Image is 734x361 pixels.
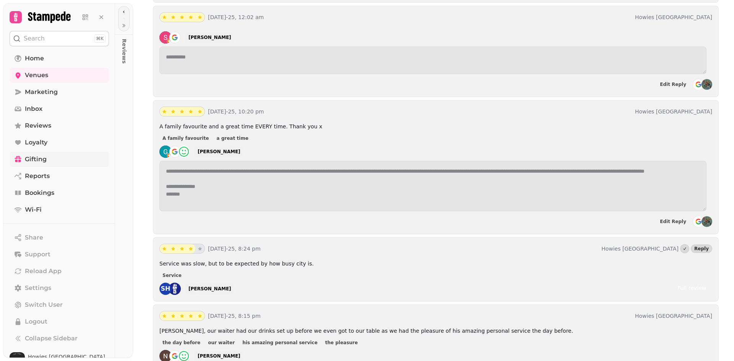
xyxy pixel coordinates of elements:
a: Reports [10,168,109,184]
p: Howies [GEOGRAPHIC_DATA] [601,245,679,253]
button: the day before [159,339,203,346]
button: his amazing personal service [239,339,320,346]
a: Full review [671,283,712,293]
span: Reviews [25,121,51,130]
p: Search [24,34,45,43]
button: Collapse Sidebar [10,331,109,346]
button: our waiter [205,339,238,346]
div: ⌘K [94,34,106,43]
span: Loyalty [25,138,47,147]
span: Collapse Sidebar [25,334,78,343]
button: Support [10,247,109,262]
button: star [186,311,195,321]
button: star [169,107,178,116]
button: star [169,244,178,253]
div: [PERSON_NAME] [198,353,240,359]
a: [PERSON_NAME] [184,32,236,43]
a: Venues [10,68,109,83]
button: star [186,13,195,22]
span: Marketing [25,87,58,97]
button: Logout [10,314,109,329]
img: ACg8ocJxjGVgw3P9ydqy_4uiqbAYf8XNNEcI6T0tJ7qd6B9D6ZEn=s128-c0x00000000-cc-rp-mo-ba2 [159,146,172,158]
button: Edit Reply [657,218,689,225]
img: aHR0cHM6Ly9maWxlcy5zdGFtcGVkZS5haS9mMTYzZmY2Mi0yMTE2LTExZWMtYmQ2Ni0wYTU4YTlmZWFjMDIvbWVkaWEvNGY1O... [702,216,712,227]
p: [DATE]-25, 8:15 pm [208,312,632,320]
span: Reports [25,172,50,181]
img: st.png [169,283,181,295]
img: go-emblem@2x.png [169,31,181,44]
p: [DATE]-25, 10:20 pm [208,108,632,115]
span: Howies [GEOGRAPHIC_DATA] [28,354,108,359]
span: his amazing personal service [242,340,317,345]
span: Home [25,54,44,63]
span: Edit Reply [660,219,686,224]
button: star [177,13,187,22]
button: star [177,311,187,321]
a: Settings [10,280,109,296]
a: [PERSON_NAME] [184,283,236,294]
span: Service was slow, but to be expected by how busy city is. [159,261,314,267]
span: our waiter [208,340,235,345]
p: [DATE]-25, 8:24 pm [208,245,598,253]
button: Reload App [10,264,109,279]
span: a great time [216,136,248,141]
button: Switch User [10,297,109,312]
p: Howies [GEOGRAPHIC_DATA] [635,108,712,115]
span: A family favourite [162,136,209,141]
a: Bookings [10,185,109,201]
button: star [177,244,187,253]
img: go-emblem@2x.png [169,146,181,158]
span: Gifting [25,155,47,164]
img: go-emblem@2x.png [692,215,705,228]
button: star [169,311,178,321]
a: Wi-Fi [10,202,109,217]
a: Reviews [10,118,109,133]
p: [DATE]-25, 12:02 am [208,13,632,21]
button: star [195,107,205,116]
span: SH [161,286,171,292]
button: star [195,13,205,22]
span: Switch User [25,300,63,309]
button: star [186,107,195,116]
button: star [160,13,169,22]
button: Reply [691,244,712,253]
span: Reply [694,246,709,251]
button: star [169,13,178,22]
a: Loyalty [10,135,109,150]
button: a great time [213,134,251,142]
button: star [177,107,187,116]
span: Service [162,273,182,278]
a: [PERSON_NAME] [193,146,245,157]
span: Settings [25,283,51,293]
img: ACg8ocLI-y5lmlqir0NP-4Cp92Jq9yyOi3c-5giq0rMz3MnpU8qChg=s120-c-rp-mo-ba2-br100 [159,31,172,44]
p: Howies [GEOGRAPHIC_DATA] [635,312,712,320]
span: Bookings [25,188,54,197]
button: star [186,244,195,253]
button: star [160,244,169,253]
button: Service [159,272,185,279]
p: Reviews [117,33,131,51]
img: go-emblem@2x.png [692,78,705,91]
button: star [160,311,169,321]
span: [PERSON_NAME], our waiter had our drinks set up before we even got to our table as we had the ple... [159,328,573,334]
button: Edit Reply [657,81,689,88]
span: A family favourite and a great time EVERY time. Thank you x [159,123,322,130]
button: Search⌘K [10,31,109,46]
span: the day before [162,340,200,345]
a: Marketing [10,84,109,100]
span: Inbox [25,104,42,113]
span: Edit Reply [660,82,686,87]
p: Howies [GEOGRAPHIC_DATA] [635,13,712,21]
span: Wi-Fi [25,205,42,214]
span: Support [25,250,50,259]
img: aHR0cHM6Ly9maWxlcy5zdGFtcGVkZS5haS9mMTYzZmY2Mi0yMTE2LTExZWMtYmQ2Ni0wYTU4YTlmZWFjMDIvbWVkaWEvNGY1O... [702,79,712,90]
a: Inbox [10,101,109,117]
button: star [195,244,205,253]
button: star [195,311,205,321]
a: Home [10,51,109,66]
button: star [160,107,169,116]
span: Logout [25,317,47,326]
button: the pleasure [322,339,361,346]
span: Reload App [25,267,62,276]
div: [PERSON_NAME] [198,149,240,155]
